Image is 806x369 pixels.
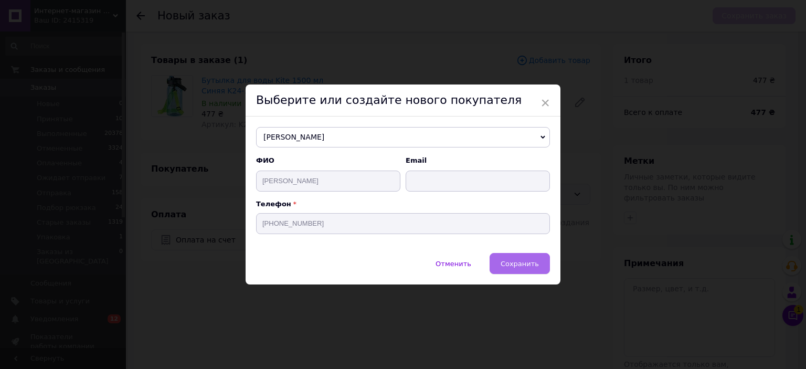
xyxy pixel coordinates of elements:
span: Отменить [436,260,471,268]
span: Сохранить [501,260,539,268]
button: Отменить [425,253,482,274]
p: Телефон [256,200,550,208]
span: × [540,94,550,112]
button: Сохранить [490,253,550,274]
span: ФИО [256,156,400,165]
div: Выберите или создайте нового покупателя [246,85,560,117]
span: Email [406,156,550,165]
span: [PERSON_NAME] [256,127,550,148]
input: +38 096 0000000 [256,213,550,234]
